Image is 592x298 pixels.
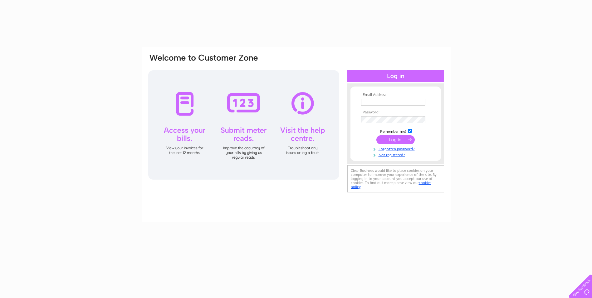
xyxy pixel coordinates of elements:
[347,165,444,192] div: Clear Business would like to place cookies on your computer to improve your experience of the sit...
[361,151,432,157] a: Not registered?
[360,110,432,115] th: Password:
[361,146,432,151] a: Forgotten password?
[360,93,432,97] th: Email Address:
[360,128,432,134] td: Remember me?
[376,135,415,144] input: Submit
[351,181,431,189] a: cookies policy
